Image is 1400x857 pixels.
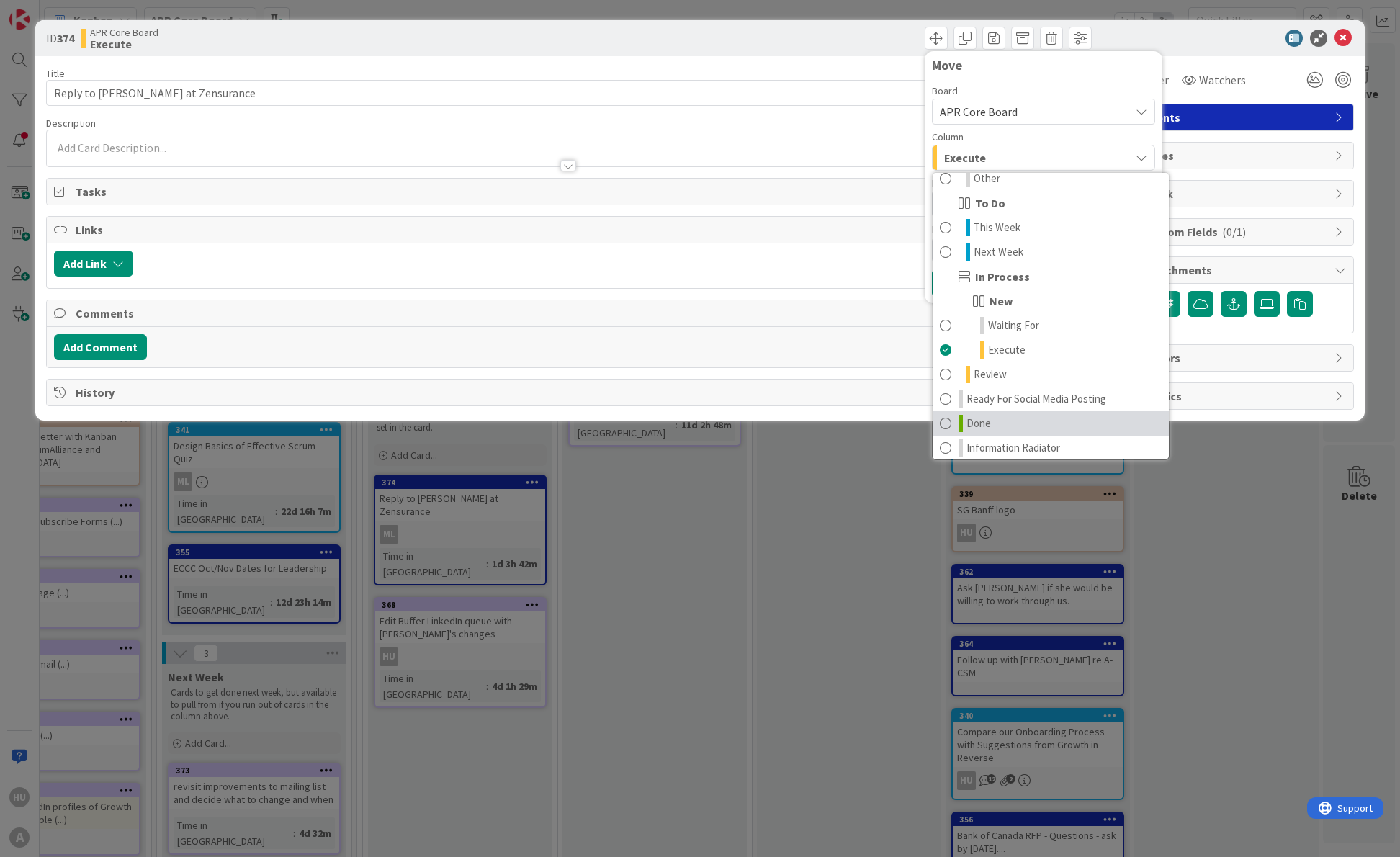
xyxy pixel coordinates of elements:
[933,215,1169,240] a: This Week
[54,251,133,277] button: Add Link
[57,31,74,45] b: 374
[1143,147,1327,164] span: Dates
[932,132,964,142] span: Column
[944,148,986,167] span: Execute
[974,366,1007,383] span: Review
[940,104,1018,119] span: APR Core Board
[1143,223,1327,241] span: Custom Fields
[988,341,1026,359] span: Execute
[76,183,1065,200] span: Tasks
[974,170,1000,187] span: Other
[1143,349,1327,367] span: Mirrors
[974,219,1020,236] span: This Week
[933,313,1169,338] a: Waiting For
[932,86,958,96] span: Board
[966,415,991,432] span: Done
[1143,261,1327,279] span: Attachments
[1143,387,1327,405] span: Metrics
[46,67,65,80] label: Title
[1143,109,1327,126] span: Clients
[933,387,1169,411] a: Ready For Social Media Posting
[46,30,74,47] span: ID
[988,317,1039,334] span: Waiting For
[46,117,96,130] span: Description
[1199,71,1246,89] span: Watchers
[54,334,147,360] button: Add Comment
[933,240,1169,264] a: Next Week
[933,411,1169,436] a: Done
[966,439,1060,457] span: Information Radiator
[933,166,1169,191] a: Other
[933,338,1169,362] a: Execute
[1222,225,1246,239] span: ( 0/1 )
[966,390,1106,408] span: Ready For Social Media Posting
[932,58,1155,73] div: Move
[1143,185,1327,202] span: Block
[90,27,158,38] span: APR Core Board
[932,145,1155,171] button: Execute
[76,305,1065,322] span: Comments
[933,362,1169,387] a: Review
[975,194,1005,212] span: To Do
[975,268,1030,285] span: In Process
[76,221,1065,238] span: Links
[46,80,1092,106] input: type card name here...
[932,172,1170,460] div: Execute
[76,384,1065,401] span: History
[90,38,158,50] b: Execute
[30,2,66,19] span: Support
[933,436,1169,460] a: Information Radiator
[974,243,1023,261] span: Next Week
[990,292,1013,310] span: New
